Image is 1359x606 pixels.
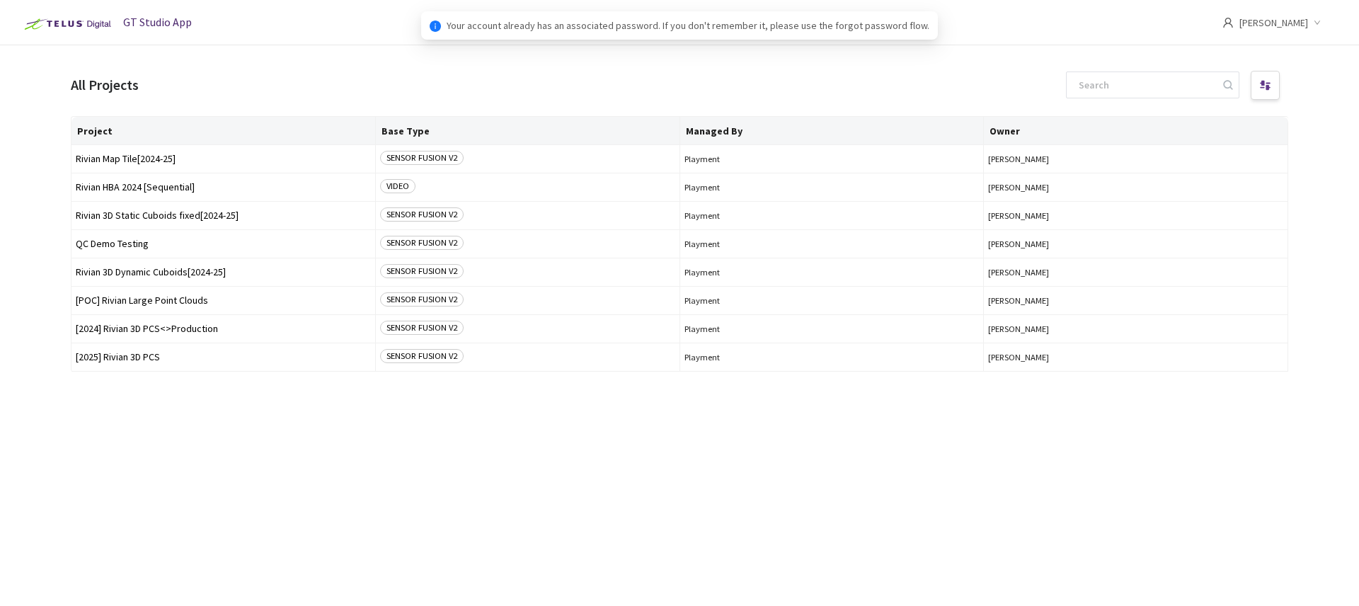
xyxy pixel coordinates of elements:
button: [PERSON_NAME] [988,154,1283,164]
span: Playment [684,210,980,221]
span: SENSOR FUSION V2 [380,349,464,363]
button: [PERSON_NAME] [988,239,1283,249]
span: Playment [684,352,980,362]
span: Rivian 3D Dynamic Cuboids[2024-25] [76,267,371,278]
span: user [1222,17,1234,28]
span: Rivian HBA 2024 [Sequential] [76,182,371,193]
span: QC Demo Testing [76,239,371,249]
button: [PERSON_NAME] [988,295,1283,306]
button: [PERSON_NAME] [988,352,1283,362]
th: Owner [984,117,1288,145]
span: GT Studio App [123,15,192,29]
th: Base Type [376,117,680,145]
span: SENSOR FUSION V2 [380,151,464,165]
span: VIDEO [380,179,415,193]
button: [PERSON_NAME] [988,324,1283,334]
span: down [1314,19,1321,26]
span: Playment [684,182,980,193]
span: SENSOR FUSION V2 [380,236,464,250]
span: info-circle [430,21,441,32]
span: Rivian 3D Static Cuboids fixed[2024-25] [76,210,371,221]
span: Your account already has an associated password. If you don't remember it, please use the forgot ... [447,18,929,33]
img: Telus [17,13,115,35]
span: [POC] Rivian Large Point Clouds [76,295,371,306]
input: Search [1070,72,1221,98]
span: SENSOR FUSION V2 [380,264,464,278]
span: Playment [684,324,980,334]
span: Rivian Map Tile[2024-25] [76,154,371,164]
span: SENSOR FUSION V2 [380,321,464,335]
th: Project [71,117,376,145]
button: [PERSON_NAME] [988,267,1283,278]
span: Playment [684,295,980,306]
span: Playment [684,154,980,164]
span: SENSOR FUSION V2 [380,207,464,222]
th: Managed By [680,117,985,145]
span: Playment [684,239,980,249]
span: [2024] Rivian 3D PCS<>Production [76,324,371,334]
button: [PERSON_NAME] [988,182,1283,193]
button: [PERSON_NAME] [988,210,1283,221]
span: SENSOR FUSION V2 [380,292,464,307]
div: All Projects [71,75,139,96]
span: [2025] Rivian 3D PCS [76,352,371,362]
span: Playment [684,267,980,278]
